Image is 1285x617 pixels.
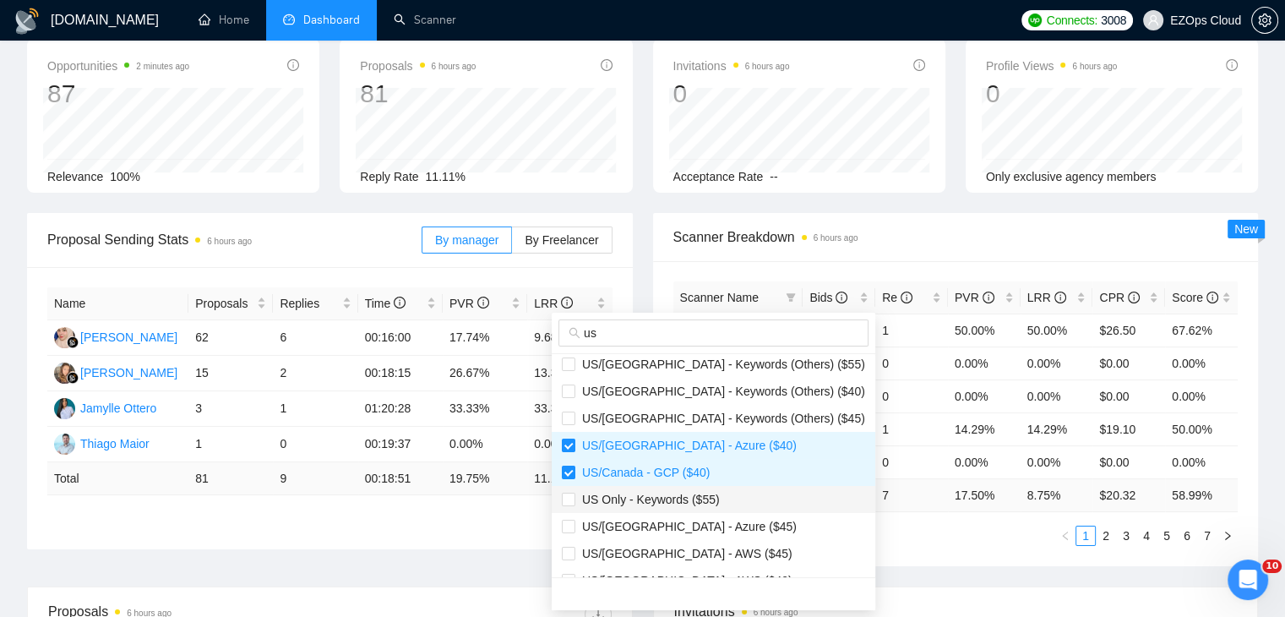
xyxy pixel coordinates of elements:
span: US/[GEOGRAPHIC_DATA] - Keywords (Others) ($40) [575,385,865,398]
li: 6 [1177,526,1197,546]
a: 6 [1178,527,1196,545]
td: 00:18:15 [358,356,443,391]
span: info-circle [561,297,573,308]
span: info-circle [1054,292,1066,303]
td: 0.00% [1021,347,1093,379]
span: New [1234,222,1258,236]
td: 11.11 % [527,462,612,495]
span: Opportunities [47,56,189,76]
span: By manager [435,233,498,247]
span: Proposal Sending Stats [47,229,422,250]
span: right [1222,531,1233,541]
td: 14.29% [948,412,1021,445]
a: 5 [1157,527,1176,545]
a: 1 [1076,527,1095,545]
span: Dashboard [303,13,360,27]
span: US/[GEOGRAPHIC_DATA] - AWS ($45) [575,547,792,560]
div: [PERSON_NAME] [80,363,177,382]
td: 1 [273,391,357,427]
td: 62 [188,320,273,356]
td: 0 [875,379,948,412]
span: Only exclusive agency members [986,170,1157,183]
li: 7 [1197,526,1217,546]
td: 00:18:51 [358,462,443,495]
time: 6 hours ago [432,62,476,71]
a: homeHome [199,13,249,27]
span: left [1060,531,1070,541]
td: 50.00% [948,314,1021,347]
button: left [1055,526,1075,546]
td: 0.00% [1165,445,1238,478]
span: Scanner Name [680,291,759,304]
span: PVR [449,297,489,310]
td: 3 [188,391,273,427]
td: $26.50 [1092,314,1165,347]
span: 3008 [1101,11,1126,30]
span: Acceptance Rate [673,170,764,183]
td: 13.33% [527,356,612,391]
span: setting [1252,14,1277,27]
span: Re [882,291,912,304]
span: US/[GEOGRAPHIC_DATA] - AWS ($40) [575,574,792,587]
span: By Freelancer [525,233,598,247]
span: Scanner Breakdown [673,227,1239,248]
li: Previous Page [1055,526,1075,546]
td: $0.00 [1092,445,1165,478]
td: 0 [875,445,948,478]
a: 4 [1137,527,1156,545]
span: info-circle [477,297,489,308]
div: Thiago Maior [80,434,150,453]
td: 26.67% [443,356,527,391]
span: dashboard [283,14,295,25]
a: 7 [1198,527,1217,545]
td: 0.00% [1165,379,1238,412]
td: 9.68% [527,320,612,356]
span: US/[GEOGRAPHIC_DATA] - Keywords (Others) ($55) [575,358,865,371]
img: TM [54,434,75,455]
span: Proposals [195,294,253,313]
td: 50.00% [1165,412,1238,445]
span: info-circle [287,59,299,71]
td: 6 [273,320,357,356]
time: 6 hours ago [745,62,790,71]
span: Profile Views [986,56,1118,76]
span: 100% [110,170,140,183]
td: 81 [188,462,273,495]
span: Invitations [673,56,790,76]
time: 2 minutes ago [136,62,189,71]
td: 0 [273,427,357,462]
span: -- [770,170,777,183]
img: gigradar-bm.png [67,336,79,348]
a: searchScanner [394,13,456,27]
td: 0.00% [527,427,612,462]
img: JO [54,398,75,419]
td: 17.50 % [948,478,1021,511]
span: Reply Rate [360,170,418,183]
span: info-circle [1226,59,1238,71]
span: 10 [1262,560,1282,573]
a: TMThiago Maior [54,436,150,450]
span: US/Canada - GCP ($40) [575,466,710,479]
td: 00:19:37 [358,427,443,462]
li: 2 [1096,526,1116,546]
li: Next Page [1217,526,1238,546]
span: US/[GEOGRAPHIC_DATA] - Azure ($45) [575,520,797,533]
img: AJ [54,327,75,348]
th: Proposals [188,287,273,320]
span: PVR [955,291,994,304]
td: 2 [273,356,357,391]
td: 7 [875,478,948,511]
td: 33.33% [527,391,612,427]
span: LRR [1027,291,1066,304]
span: US/[GEOGRAPHIC_DATA] - Keywords (Others) ($45) [575,412,865,425]
span: US/[GEOGRAPHIC_DATA] - Azure ($40) [575,439,797,452]
td: 0.00% [948,445,1021,478]
span: Connects: [1047,11,1097,30]
li: 3 [1116,526,1136,546]
a: 2 [1097,527,1115,545]
a: 3 [1117,527,1135,545]
td: 0 [875,347,948,379]
td: 50.00% [1021,314,1093,347]
span: Proposals [360,56,476,76]
span: info-circle [983,292,994,303]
